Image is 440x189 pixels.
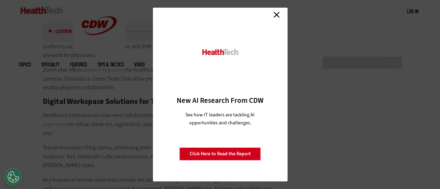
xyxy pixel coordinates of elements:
[165,96,275,105] h3: New AI Research From CDW
[201,48,239,56] img: HealthTech_0.png
[177,111,263,127] p: See how IT leaders are tackling AI opportunities and challenges.
[179,147,261,161] a: Click Here to Read the Report
[271,9,282,20] a: Close
[5,168,22,186] div: Cookies Settings
[5,168,22,186] button: Open Preferences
